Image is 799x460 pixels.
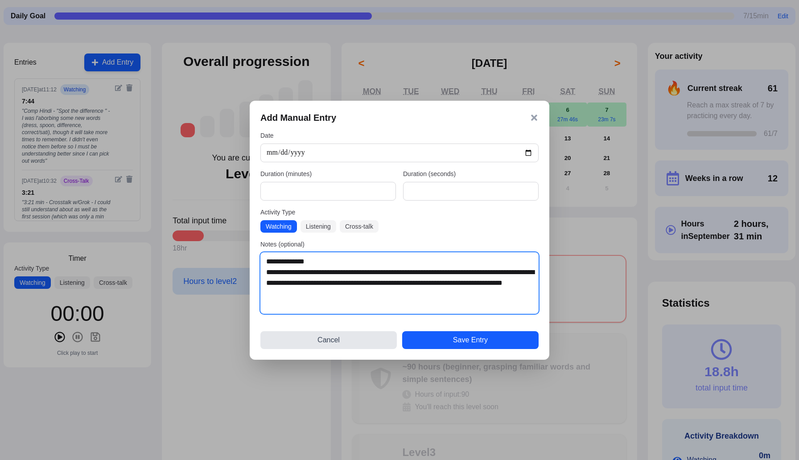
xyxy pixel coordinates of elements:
button: Save Entry [402,331,539,349]
button: Listening [301,220,336,233]
button: Watching [260,220,297,233]
button: Cancel [260,331,397,349]
button: Cross-talk [340,220,379,233]
h3: Add Manual Entry [260,111,336,124]
label: Duration (minutes) [260,169,396,178]
label: Notes (optional) [260,240,539,249]
label: Activity Type [260,208,539,217]
label: Date [260,131,539,140]
label: Duration (seconds) [403,169,539,178]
